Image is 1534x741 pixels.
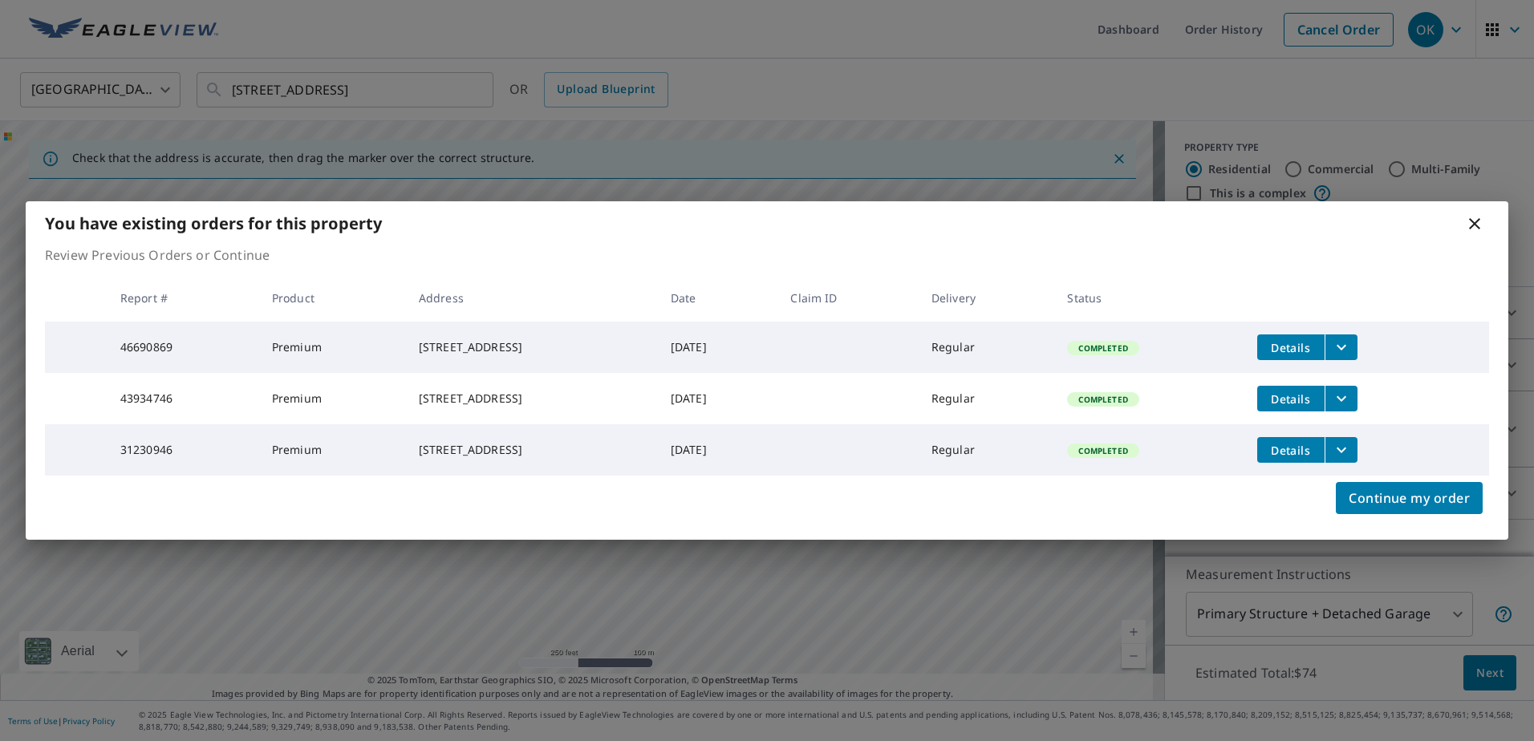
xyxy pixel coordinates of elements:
[45,213,382,234] b: You have existing orders for this property
[1325,386,1357,411] button: filesDropdownBtn-43934746
[1267,340,1315,355] span: Details
[108,322,259,373] td: 46690869
[658,322,778,373] td: [DATE]
[1069,394,1137,405] span: Completed
[1257,334,1325,360] button: detailsBtn-46690869
[419,442,645,458] div: [STREET_ADDRESS]
[406,274,658,322] th: Address
[1336,482,1483,514] button: Continue my order
[108,274,259,322] th: Report #
[919,373,1055,424] td: Regular
[419,391,645,407] div: [STREET_ADDRESS]
[1325,437,1357,463] button: filesDropdownBtn-31230946
[1069,342,1137,354] span: Completed
[658,424,778,476] td: [DATE]
[1325,334,1357,360] button: filesDropdownBtn-46690869
[1257,386,1325,411] button: detailsBtn-43934746
[919,322,1055,373] td: Regular
[658,373,778,424] td: [DATE]
[919,274,1055,322] th: Delivery
[777,274,918,322] th: Claim ID
[1267,443,1315,458] span: Details
[259,424,406,476] td: Premium
[1349,487,1470,509] span: Continue my order
[108,373,259,424] td: 43934746
[1257,437,1325,463] button: detailsBtn-31230946
[45,245,1489,265] p: Review Previous Orders or Continue
[259,274,406,322] th: Product
[658,274,778,322] th: Date
[108,424,259,476] td: 31230946
[1267,391,1315,407] span: Details
[1069,445,1137,456] span: Completed
[259,373,406,424] td: Premium
[419,339,645,355] div: [STREET_ADDRESS]
[1054,274,1244,322] th: Status
[919,424,1055,476] td: Regular
[259,322,406,373] td: Premium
